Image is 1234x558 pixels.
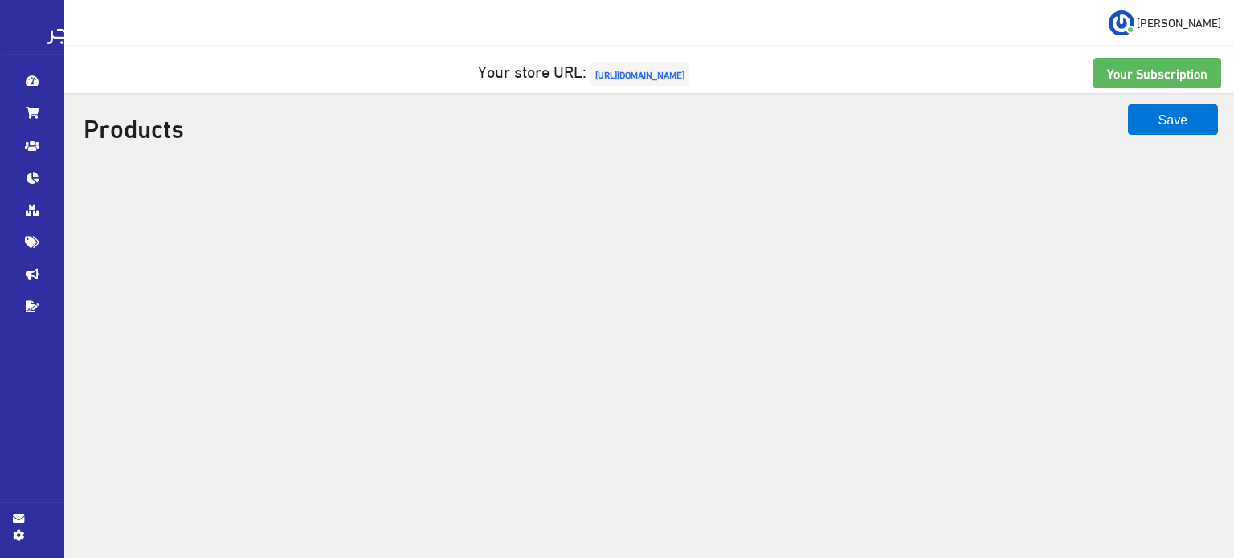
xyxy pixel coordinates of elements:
[1093,58,1221,88] a: Your Subscription
[47,13,133,44] img: .
[1109,10,1134,36] img: ...
[1109,10,1221,35] a: ... [PERSON_NAME]
[1128,104,1218,135] button: Save
[590,62,689,86] span: [URL][DOMAIN_NAME]
[478,55,693,85] a: Your store URL:[URL][DOMAIN_NAME]
[1137,12,1221,32] span: [PERSON_NAME]
[84,112,1215,141] h2: Products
